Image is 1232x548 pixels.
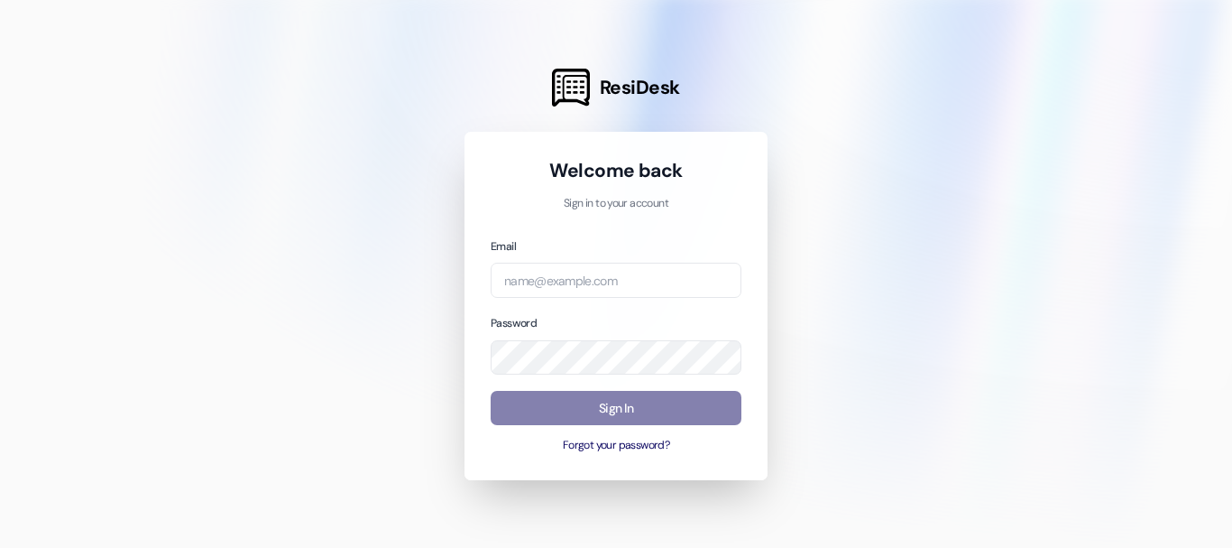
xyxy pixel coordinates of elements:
[552,69,590,107] img: ResiDesk Logo
[491,438,741,454] button: Forgot your password?
[600,75,680,100] span: ResiDesk
[491,316,537,330] label: Password
[491,263,741,298] input: name@example.com
[491,239,516,254] label: Email
[491,391,741,426] button: Sign In
[491,196,741,212] p: Sign in to your account
[491,158,741,183] h1: Welcome back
